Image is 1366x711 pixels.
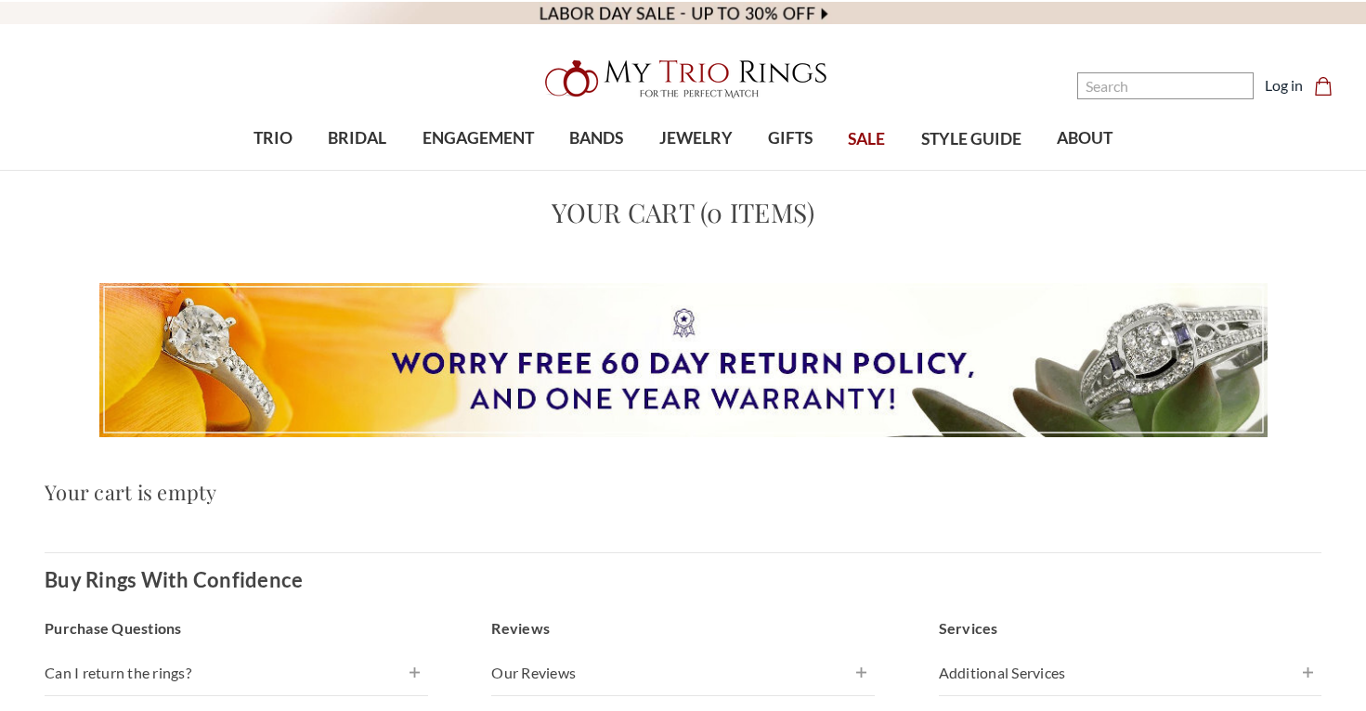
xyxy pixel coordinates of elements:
[659,126,733,150] span: JEWELRY
[264,169,282,171] button: submenu toggle
[254,126,293,150] span: TRIO
[750,109,830,169] a: GIFTS
[405,109,552,169] a: ENGAGEMENT
[1077,72,1254,99] input: Search
[236,109,310,169] a: TRIO
[587,169,605,171] button: submenu toggle
[768,126,813,150] span: GIFTS
[781,169,800,171] button: submenu toggle
[569,126,623,150] span: BANDS
[921,127,1021,151] span: STYLE GUIDE
[1265,74,1303,97] a: Log in
[45,477,1321,508] h3: Your cart is empty
[1314,77,1333,96] svg: cart.cart_preview
[99,283,1268,437] img: Worry Free 60 Day Return Policy
[848,127,885,151] span: SALE
[491,617,875,640] h3: Reviews
[348,169,367,171] button: submenu toggle
[552,109,641,169] a: BANDS
[397,49,970,109] a: My Trio Rings
[686,169,705,171] button: submenu toggle
[423,126,534,150] span: ENGAGEMENT
[491,662,875,684] h4: Our Reviews
[535,49,832,109] img: My Trio Rings
[830,110,903,170] a: SALE
[939,662,1322,684] h4: Additional Services
[45,193,1321,232] h1: Your Cart (0 items)
[328,126,386,150] span: BRIDAL
[45,564,303,595] h2: Buy Rings With Confidence
[469,169,488,171] button: submenu toggle
[1314,74,1344,97] a: Cart with 0 items
[939,617,1322,640] h3: Services
[903,110,1038,170] a: STYLE GUIDE
[641,109,749,169] a: JEWELRY
[310,109,404,169] a: BRIDAL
